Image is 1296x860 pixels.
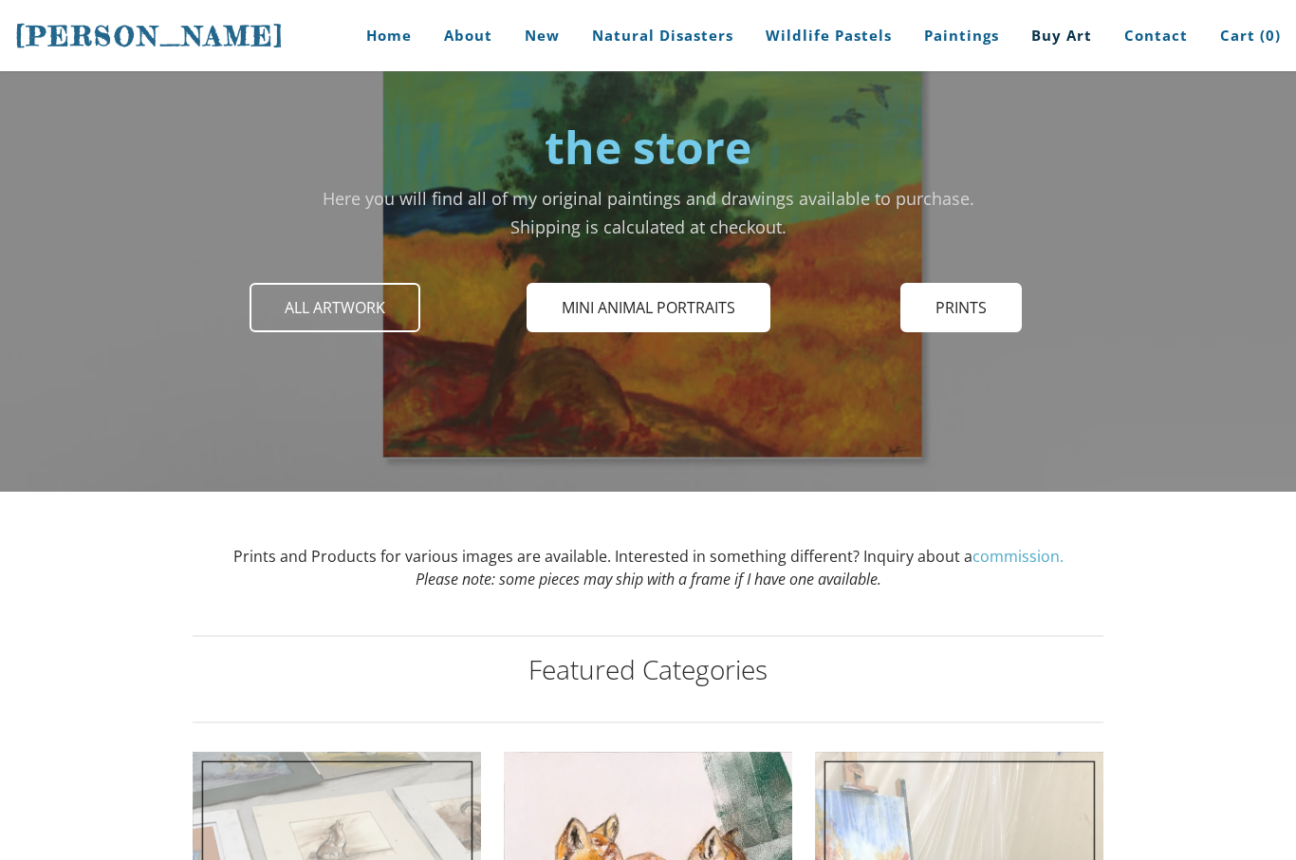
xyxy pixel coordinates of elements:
[972,546,1064,567] a: commission.
[545,116,751,178] strong: the store
[193,656,1103,682] h2: Featured Categories
[416,569,881,589] em: Please note: some pieces may ship with a frame if I have one available.
[902,285,1020,330] span: Prints
[250,283,420,332] a: All Artwork
[251,285,418,330] span: All Artwork
[1266,26,1275,45] span: 0
[900,283,1022,332] a: Prints
[15,18,285,54] a: [PERSON_NAME]
[15,20,285,52] span: [PERSON_NAME]
[528,285,768,330] span: Mini Animal Portraits
[323,187,974,238] font: Here you will find all of my original paintings and drawings available to purchase. ​Shipping is ...
[527,283,770,332] a: Mini Animal Portraits
[233,546,1064,589] font: Prints and Products for various images are available. Interested in something different? Inquiry ...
